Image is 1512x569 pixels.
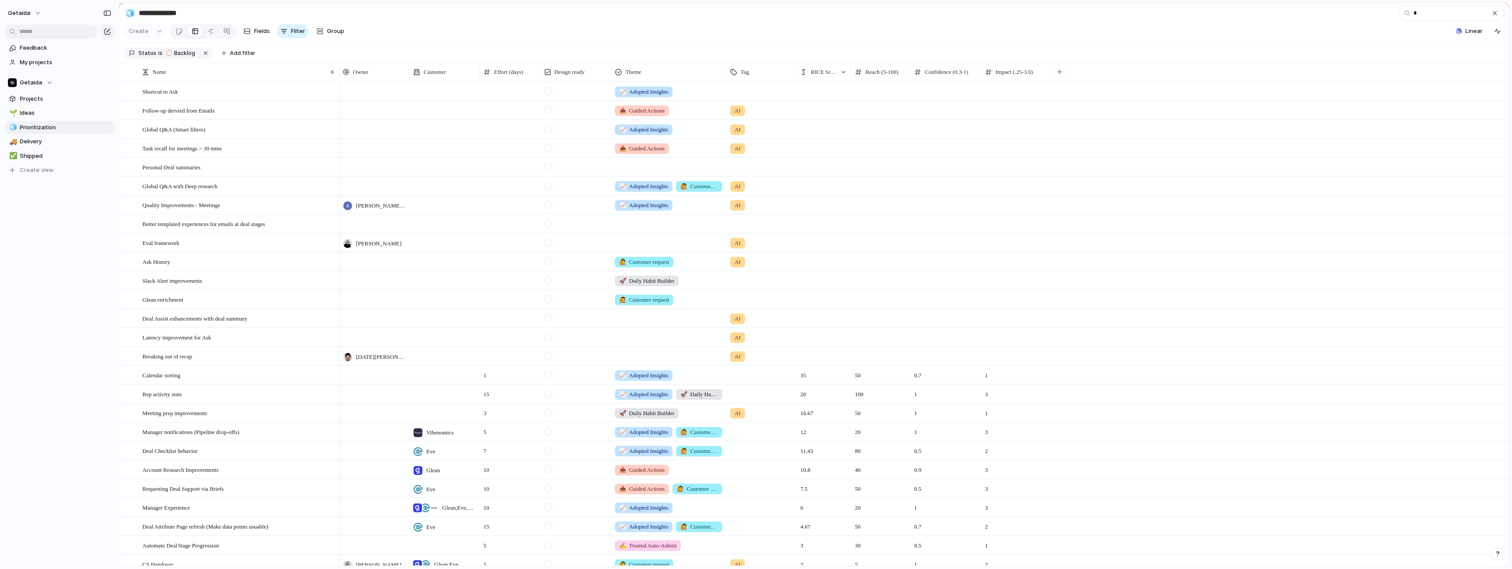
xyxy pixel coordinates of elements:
span: 1 [981,366,1048,380]
span: 📈 [619,88,626,95]
span: 50 [851,366,910,380]
span: AI [734,239,741,248]
span: getaida [8,9,30,18]
span: 📈 [619,391,626,398]
span: 2 [981,555,1048,569]
span: Owner [353,68,368,77]
span: Eve [426,447,435,456]
span: Meeting prep improvements [142,408,207,418]
div: 🧊 [9,122,15,132]
span: 50 [851,480,910,493]
div: 🧊 [125,7,135,19]
span: Group [327,27,344,36]
span: AI [734,182,741,191]
span: 5 [851,555,910,569]
span: Feedback [20,44,111,52]
span: 80 [851,442,910,456]
span: 1 [981,404,1048,418]
span: Customer request [680,428,718,437]
span: AI [734,144,741,153]
span: 0.7 [911,518,981,531]
span: 10 [480,480,540,493]
span: 12 [797,423,810,437]
span: Deal Checklist behavior [142,445,198,456]
span: 1 [480,366,540,380]
span: 7 [480,442,540,456]
span: 0.5 [911,442,981,456]
span: Customer request [680,182,718,191]
div: ✅ [9,151,15,161]
button: Add filter [216,47,261,59]
button: is [156,48,164,58]
span: Projects [20,95,111,103]
span: Eval framework [142,237,179,248]
span: Breaking out of recap [142,351,192,361]
button: Create view [4,164,114,177]
span: Customer request [619,560,669,569]
span: Reach (5-100) [865,68,898,77]
span: Impact (.25-3.0) [996,68,1033,77]
a: ✅Shipped [4,150,114,163]
span: Adopted Insights [619,125,668,134]
span: 0.5 [911,536,981,550]
button: getaida [4,6,46,20]
span: AI [734,314,741,323]
span: 4.67 [797,518,814,531]
button: ✅ [8,152,17,160]
a: Projects [4,92,114,106]
span: Calendar sorting [142,370,180,380]
span: 5 [480,555,540,569]
span: 📤 [619,107,626,114]
span: Customer request [680,522,718,531]
span: Customer request [619,295,669,304]
span: RICE Score [811,68,837,77]
span: Guided Actions [619,144,665,153]
span: 15 [480,385,540,399]
span: 16.67 [797,404,817,418]
span: 📈 [619,448,626,454]
span: 3 [981,480,1048,493]
span: Adopted Insights [619,201,668,210]
a: Feedback [4,41,114,55]
span: Daily Habit Builder [680,390,718,399]
a: 🚚Delivery [4,135,114,148]
span: 10 [480,461,540,474]
span: Vibenomics [426,428,454,437]
span: ✍️ [619,542,626,549]
div: 🌱 [9,108,15,118]
span: 📈 [619,372,626,379]
span: Shortcut to Ask [142,86,178,96]
span: Delivery [20,137,111,146]
div: 🧊Prioritization [4,121,114,134]
span: Eve [426,485,435,494]
span: Glean [426,466,440,475]
span: Adopted Insights [619,428,668,437]
span: 3 [480,404,540,418]
span: Shipped [20,152,111,160]
span: Glean , Eve [434,560,458,569]
span: 2 [981,442,1048,456]
button: Backlog [164,48,200,58]
span: 5 [480,536,540,550]
span: Getaida [20,78,42,87]
span: 35 [797,366,810,380]
button: 🌱 [8,109,17,117]
span: AI [734,106,741,115]
span: [PERSON_NAME] [356,239,401,248]
span: 10 [480,499,540,512]
span: 1 [911,404,981,418]
span: AI [734,333,741,342]
span: 3 [981,385,1048,399]
span: Global Q&A (Smart filters) [142,124,205,134]
span: AI [734,560,741,569]
span: 🙋 [619,561,626,568]
span: 0.9 [911,461,981,474]
span: Rep activity stats [142,389,182,399]
span: Account Research Improvements [142,464,218,474]
span: 📤 [619,145,626,152]
span: 🙋 [677,485,684,492]
span: Manager notifications (Pipeline drop-offs) [142,427,239,437]
span: Trusted Auto-Admin [619,541,676,550]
